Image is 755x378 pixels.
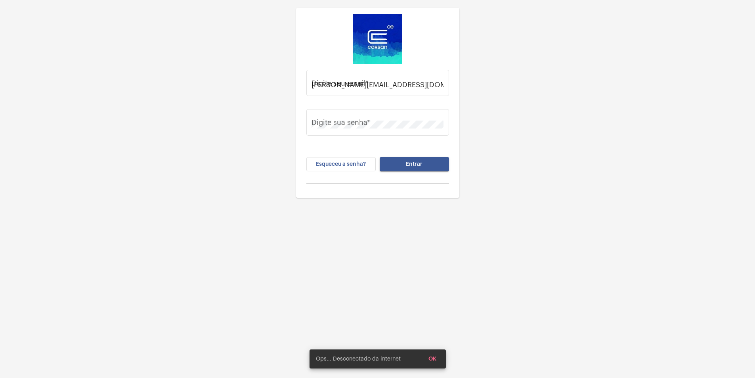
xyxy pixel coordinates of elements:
button: Esqueceu a senha? [306,157,376,171]
button: Entrar [380,157,449,171]
img: d4669ae0-8c07-2337-4f67-34b0df7f5ae4.jpeg [353,14,402,64]
button: OK [422,352,443,366]
span: Entrar [406,161,422,167]
input: Digite seu email [312,81,443,89]
span: Ops... Desconectado da internet [316,355,401,363]
span: OK [428,356,436,362]
span: Esqueceu a senha? [316,161,366,167]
